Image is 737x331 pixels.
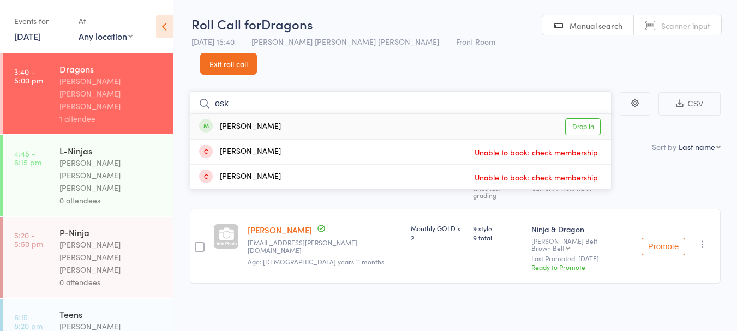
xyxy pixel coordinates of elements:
[3,135,173,216] a: 4:45 -6:15 pmL-Ninjas[PERSON_NAME] [PERSON_NAME] [PERSON_NAME]0 attendees
[251,36,439,47] span: [PERSON_NAME] [PERSON_NAME] [PERSON_NAME]
[59,238,164,276] div: [PERSON_NAME] [PERSON_NAME] [PERSON_NAME]
[472,144,601,160] span: Unable to book: check membership
[531,244,565,251] div: Brown Belt
[3,53,173,134] a: 3:40 -5:00 pmDragons[PERSON_NAME] [PERSON_NAME] [PERSON_NAME]1 attendee
[14,30,41,42] a: [DATE]
[191,15,261,33] span: Roll Call for
[14,149,41,166] time: 4:45 - 6:15 pm
[570,20,622,31] span: Manual search
[59,145,164,157] div: L-Ninjas
[59,63,164,75] div: Dragons
[652,141,676,152] label: Sort by
[79,30,133,42] div: Any location
[248,239,402,255] small: bianca.abood@hotmail.com
[248,224,312,236] a: [PERSON_NAME]
[14,67,43,85] time: 3:40 - 5:00 pm
[658,92,721,116] button: CSV
[531,224,633,234] div: Ninja & Dragon
[59,75,164,112] div: [PERSON_NAME] [PERSON_NAME] [PERSON_NAME]
[59,157,164,194] div: [PERSON_NAME] [PERSON_NAME] [PERSON_NAME]
[411,224,464,242] div: Monthly GOLD x 2
[473,233,523,242] span: 9 total
[473,184,523,198] div: since last grading
[248,257,384,266] span: Age: [DEMOGRAPHIC_DATA] years 11 months
[565,118,601,135] a: Drop in
[531,184,633,191] div: Current / Next Rank
[14,312,43,330] time: 6:15 - 8:20 pm
[190,91,612,116] input: Search by name
[472,169,601,185] span: Unable to book: check membership
[531,255,633,262] small: Last Promoted: [DATE]
[679,141,715,152] div: Last name
[199,171,281,183] div: [PERSON_NAME]
[79,12,133,30] div: At
[200,53,257,75] a: Exit roll call
[191,36,235,47] span: [DATE] 15:40
[531,262,633,272] div: Ready to Promote
[261,15,313,33] span: Dragons
[199,146,281,158] div: [PERSON_NAME]
[473,224,523,233] span: 9 style
[531,237,633,251] div: [PERSON_NAME] Belt
[456,36,495,47] span: Front Room
[59,226,164,238] div: P-Ninja
[3,217,173,298] a: 5:20 -5:50 pmP-Ninja[PERSON_NAME] [PERSON_NAME] [PERSON_NAME]0 attendees
[59,308,164,320] div: Teens
[642,238,685,255] button: Promote
[661,20,710,31] span: Scanner input
[14,231,43,248] time: 5:20 - 5:50 pm
[199,121,281,133] div: [PERSON_NAME]
[59,194,164,207] div: 0 attendees
[14,12,68,30] div: Events for
[59,276,164,288] div: 0 attendees
[59,112,164,125] div: 1 attendee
